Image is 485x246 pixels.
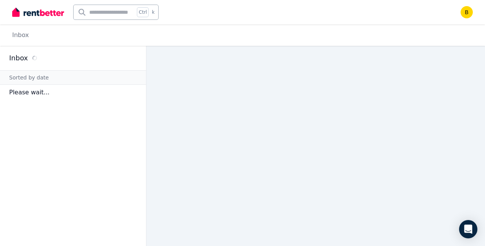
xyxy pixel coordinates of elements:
span: k [152,9,154,15]
img: RentBetter [12,6,64,18]
span: Ctrl [137,7,149,17]
h2: Inbox [9,53,28,63]
div: Open Intercom Messenger [459,220,477,238]
img: bundu.chuks@yahoo.com [461,6,473,18]
a: Inbox [12,31,29,39]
